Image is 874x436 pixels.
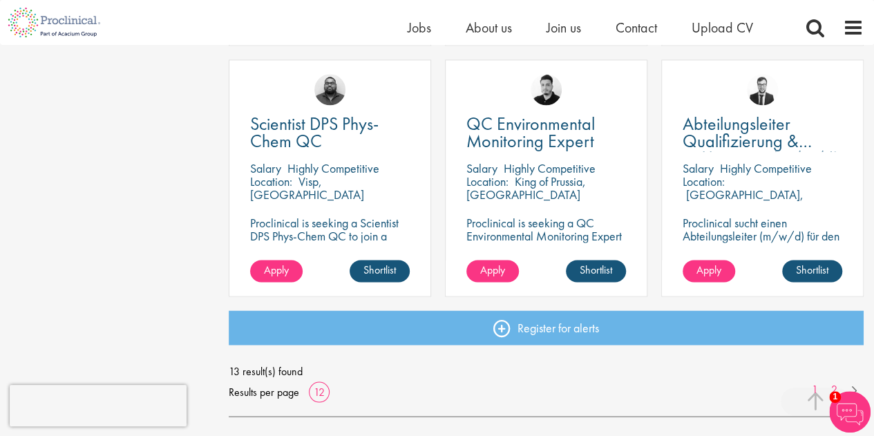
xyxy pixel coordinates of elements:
span: Salary [683,160,714,176]
p: Proclinical is seeking a Scientist DPS Phys-Chem QC to join a team in [GEOGRAPHIC_DATA] [250,216,410,256]
p: Highly Competitive [287,160,379,176]
a: Shortlist [350,260,410,282]
a: Join us [547,19,581,37]
p: [GEOGRAPHIC_DATA], [GEOGRAPHIC_DATA] [683,187,804,216]
p: Highly Competitive [720,160,812,176]
img: Anderson Maldonado [531,74,562,105]
span: Location: [250,173,292,189]
a: Register for alerts [229,310,864,345]
a: Apply [683,260,735,282]
span: Apply [480,263,505,277]
a: 2 [824,381,844,397]
a: Contact [616,19,657,37]
a: Apply [466,260,519,282]
span: Abteilungsleiter Qualifizierung & Kalibrierung (m/w/d) [683,112,839,170]
a: Abteilungsleiter Qualifizierung & Kalibrierung (m/w/d) [683,115,842,150]
iframe: reCAPTCHA [10,385,187,426]
a: Jobs [408,19,431,37]
p: King of Prussia, [GEOGRAPHIC_DATA] [466,173,586,202]
a: Shortlist [566,260,626,282]
a: 1 [805,381,825,397]
a: About us [466,19,512,37]
span: 1 [829,391,841,403]
a: Scientist DPS Phys-Chem QC [250,115,410,150]
img: Chatbot [829,391,871,433]
p: Proclinical sucht einen Abteilungsleiter (m/w/d) für den Bereich Qualifizierung zur Verstärkung d... [683,216,842,308]
span: Apply [696,263,721,277]
span: QC Environmental Monitoring Expert [466,112,595,153]
span: Results per page [229,381,299,402]
a: QC Environmental Monitoring Expert [466,115,626,150]
a: Shortlist [782,260,842,282]
img: Antoine Mortiaux [747,74,778,105]
span: Scientist DPS Phys-Chem QC [250,112,379,153]
span: Salary [250,160,281,176]
a: Upload CV [692,19,753,37]
p: Highly Competitive [504,160,596,176]
span: Salary [466,160,497,176]
span: Apply [264,263,289,277]
a: Apply [250,260,303,282]
span: Location: [683,173,725,189]
img: Ashley Bennett [314,74,345,105]
a: 12 [309,384,330,399]
span: Location: [466,173,509,189]
p: Visp, [GEOGRAPHIC_DATA] [250,173,364,202]
p: Proclinical is seeking a QC Environmental Monitoring Expert to support quality control operations... [466,216,626,282]
span: 13 result(s) found [229,361,864,381]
